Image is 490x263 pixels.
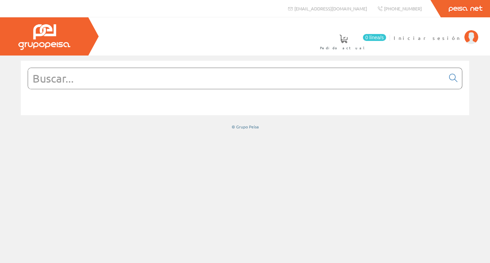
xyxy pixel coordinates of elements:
[294,6,367,11] span: [EMAIL_ADDRESS][DOMAIN_NAME]
[18,24,70,50] img: Grupo Peisa
[384,6,422,11] span: [PHONE_NUMBER]
[394,34,461,41] span: Iniciar sesión
[28,68,445,89] input: Buscar...
[394,29,478,35] a: Iniciar sesión
[21,124,469,130] div: © Grupo Peisa
[363,34,386,41] span: 0 línea/s
[320,44,367,51] span: Pedido actual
